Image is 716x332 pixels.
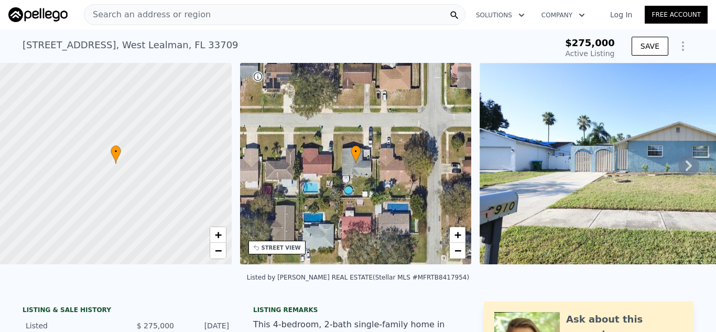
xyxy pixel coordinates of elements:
[111,145,121,164] div: •
[214,228,221,241] span: +
[137,322,174,330] span: $ 275,000
[672,36,693,57] button: Show Options
[351,145,361,164] div: •
[84,8,211,21] span: Search an address or region
[26,320,119,331] div: Listed
[454,228,461,241] span: +
[565,37,615,48] span: $275,000
[454,244,461,257] span: −
[632,37,668,56] button: SAVE
[351,147,361,156] span: •
[210,227,226,243] a: Zoom in
[247,274,469,281] div: Listed by [PERSON_NAME] REAL ESTATE (Stellar MLS #MFRTB8417954)
[23,38,238,52] div: [STREET_ADDRESS] , West Lealman , FL 33709
[8,7,68,22] img: Pellego
[468,6,533,25] button: Solutions
[210,243,226,259] a: Zoom out
[214,244,221,257] span: −
[450,243,465,259] a: Zoom out
[566,49,615,58] span: Active Listing
[182,320,229,331] div: [DATE]
[645,6,708,24] a: Free Account
[262,244,301,252] div: STREET VIEW
[23,306,232,316] div: LISTING & SALE HISTORY
[111,147,121,156] span: •
[253,306,463,314] div: Listing remarks
[450,227,465,243] a: Zoom in
[533,6,593,25] button: Company
[598,9,645,20] a: Log In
